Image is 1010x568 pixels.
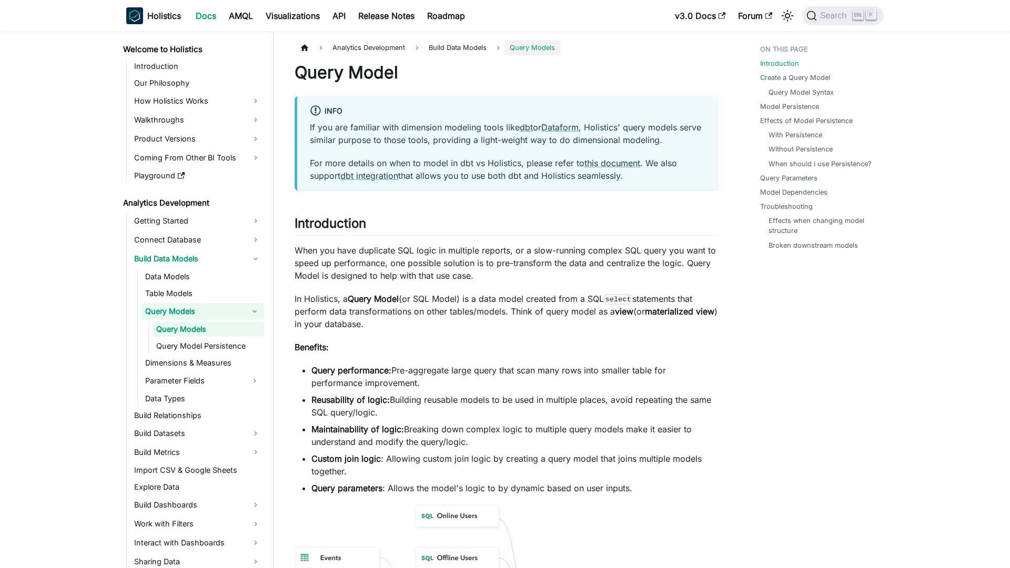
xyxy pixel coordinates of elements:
p: When you have duplicate SQL logic in multiple reports, or a slow-running complex SQL query you wa... [295,244,718,282]
button: Collapse sidebar category 'Query Models' [245,303,264,320]
p: If you are familiar with dimension modeling tools like or , Holistics' query models serve similar... [310,121,705,146]
nav: Breadcrumbs [295,40,718,55]
a: Create a Query Model [760,73,830,83]
span: Build Data Models [423,40,492,55]
a: Work with Filters [131,515,264,532]
a: API [326,7,352,24]
a: Model Dependencies [760,187,827,197]
li: Breaking down complex logic to multiple query models make it easier to understand and modify the ... [311,423,718,448]
code: select [604,294,632,305]
a: Build Relationships [131,408,264,423]
strong: Benefits: [295,342,329,352]
a: Getting Started [131,212,264,229]
a: Effects of Model Persistence [760,116,853,126]
a: dbt [520,122,533,133]
a: Query Model Syntax [769,87,834,97]
a: Import CSV & Google Sheets [131,463,264,478]
strong: view [615,306,633,317]
li: : Allows the model's logic to by dynamic based on user inputs. [311,482,718,494]
h2: Introduction [295,216,718,236]
li: Pre-aggregate large query that scan many rows into smaller table for performance improvement. [311,364,718,389]
nav: Docs sidebar [116,32,274,568]
a: Walkthroughs [131,111,264,128]
a: Data Models [142,269,264,284]
a: Without Persistence [769,144,833,154]
button: Switch between dark and light mode (currently light mode) [779,7,796,24]
a: v3.0 Docs [669,7,732,24]
button: Expand sidebar category 'Parameter Fields' [245,372,264,389]
a: Welcome to Holistics [120,42,264,57]
a: Data Types [142,391,264,406]
a: this document [584,158,640,168]
button: Search (Ctrl+K) [802,6,884,25]
li: Building reusable models to be used in multiple places, avoid repeating the same SQL query/logic. [311,393,718,419]
strong: Custom join logic [311,453,381,464]
a: Query Parameters [760,173,817,183]
a: AMQL [223,7,259,24]
a: Build Dashboards [131,496,264,513]
a: Release Notes [352,7,421,24]
strong: Reusability of logic: [311,394,390,405]
a: Build Metrics [131,444,264,461]
a: Introduction [760,58,799,68]
strong: materialized view [645,306,714,317]
a: Query Model Persistence [153,339,264,353]
a: Effects when changing model structure [769,216,873,236]
strong: Query performance: [311,365,391,376]
a: HolisticsHolistics [126,7,181,24]
a: When should I use Persistence? [769,159,872,169]
strong: Maintainability of logic: [311,424,404,434]
a: Broken downstream models [769,240,858,250]
div: info [310,105,705,118]
a: Dimensions & Measures [142,356,264,370]
a: Visualizations [259,7,326,24]
a: Connect Database [131,231,264,248]
a: Our Philosophy [131,76,264,90]
a: Query Models [142,303,245,320]
a: Introduction [131,59,264,74]
a: Docs [189,7,223,24]
p: In Holistics, a (or SQL Model) is a data model created from a SQL statements that perform data tr... [295,292,718,330]
li: : Allowing custom join logic by creating a query model that joins multiple models together. [311,452,718,478]
a: Model Persistence [760,102,819,111]
a: Home page [295,40,315,55]
h1: Query Model [295,62,718,83]
a: Roadmap [421,7,471,24]
a: Coming From Other BI Tools [131,149,264,166]
kbd: K [866,11,876,20]
a: Parameter Fields [142,372,245,389]
a: Product Versions [131,130,264,147]
span: Search [817,11,853,21]
span: Query Models [504,40,560,55]
a: Table Models [142,286,264,301]
a: Playground [131,168,264,183]
a: dbt integration [340,170,398,181]
a: Analytics Development [120,196,264,210]
strong: Query parameters [311,483,382,493]
a: Interact with Dashboards [131,534,264,551]
a: Build Datasets [131,425,264,442]
a: With Persistence [769,130,822,140]
a: Forum [732,7,779,24]
a: Query Models [153,322,264,337]
span: Analytics Development [327,40,410,55]
a: Dataform [541,122,579,133]
img: Holistics [126,7,143,24]
a: Build Data Models [131,250,264,267]
a: Troubleshooting [760,201,813,211]
a: How Holistics Works [131,93,264,109]
p: For more details on when to model in dbt vs Holistics, please refer to . We also support that all... [310,157,705,182]
a: Explore Data [131,480,264,494]
strong: Query Model [348,293,399,304]
b: Holistics [147,9,181,22]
